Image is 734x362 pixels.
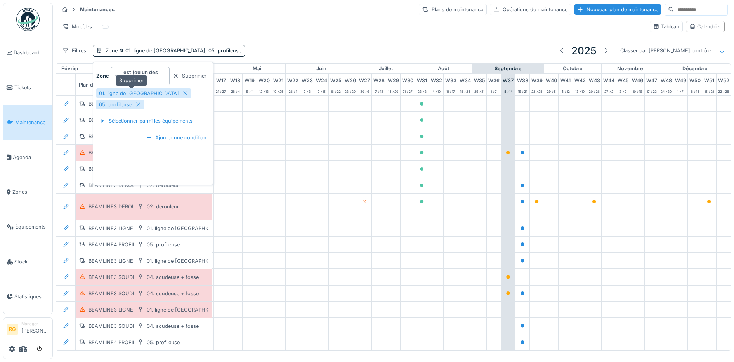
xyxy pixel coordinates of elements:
[300,74,314,86] div: W 23
[343,74,357,86] div: W 26
[42,64,99,74] div: février
[501,86,515,95] div: 8 -> 14
[228,74,242,86] div: W 18
[717,74,731,86] div: W 52
[143,132,210,143] div: Ajouter une condition
[77,6,118,13] strong: Maintenances
[544,86,558,95] div: 29 -> 5
[170,71,210,81] div: Supprimer
[515,86,529,95] div: 15 -> 21
[88,274,219,281] div: BEAMLINE3 SOUDEUSE+FOSSE POH HEBDOMADAIRE
[487,74,501,86] div: W 36
[559,86,573,95] div: 6 -> 12
[357,74,371,86] div: W 27
[573,86,587,95] div: 13 -> 19
[372,74,386,86] div: W 28
[659,86,673,95] div: 24 -> 30
[487,86,501,95] div: 1 -> 7
[88,116,188,124] div: BEAMLINE3 PLANNEUR POH BIMESTRIEL
[99,90,179,97] div: 01. ligne de [GEOGRAPHIC_DATA]
[444,86,458,95] div: 11 -> 17
[123,69,166,83] strong: est (ou un des enfants)
[106,47,241,54] div: Zone
[88,225,210,232] div: BEAMLINE3 LIGNEDEBOBINAGE POH JOURNALIER
[587,74,601,86] div: W 43
[300,86,314,95] div: 2 -> 8
[116,75,147,86] div: Supprimer
[659,64,731,74] div: décembre
[530,74,544,86] div: W 39
[444,74,458,86] div: W 33
[118,48,241,54] span: 01. ligne de [GEOGRAPHIC_DATA], 05. profileuse
[314,74,328,86] div: W 24
[88,100,210,107] div: BEAMLINE3 VDECHARGEMENT POH TRIMESTRIEL
[147,306,227,314] div: 01. ligne de [GEOGRAPHIC_DATA]
[490,4,571,15] div: Opérations de maintenance
[630,74,644,86] div: W 46
[386,74,400,86] div: W 29
[99,101,132,108] div: 05. profileuse
[717,86,731,95] div: 22 -> 28
[587,86,601,95] div: 20 -> 26
[14,84,49,91] span: Tickets
[147,257,227,265] div: 01. ligne de [GEOGRAPHIC_DATA]
[472,74,486,86] div: W 35
[88,133,191,140] div: BEAMLINE3 PLANNEUR POH TRIMESTRIEL
[415,86,429,95] div: 28 -> 3
[357,86,371,95] div: 30 -> 6
[76,74,153,95] div: Plan de maintenance
[329,86,343,95] div: 16 -> 22
[59,21,95,32] div: Modèles
[286,86,300,95] div: 26 -> 1
[415,74,429,86] div: W 31
[702,86,716,95] div: 15 -> 21
[314,86,328,95] div: 9 -> 15
[458,86,472,95] div: 18 -> 24
[88,322,211,330] div: BEAMLINE3 SOUDEUSE+FOSSE POH TRIMESTRIEL
[147,182,179,189] div: 02. derouleur
[96,116,196,126] div: Sélectionner parmi les équipements
[147,339,180,346] div: 05. profileuse
[616,74,630,86] div: W 45
[630,86,644,95] div: 10 -> 16
[559,74,573,86] div: W 41
[602,86,616,95] div: 27 -> 2
[214,86,228,95] div: 21 -> 27
[419,4,487,15] div: Plans de maintenance
[243,74,257,86] div: W 19
[571,45,597,57] h3: 2025
[645,86,659,95] div: 17 -> 23
[147,274,199,281] div: 04. soudeuse + fosse
[257,86,271,95] div: 12 -> 18
[401,86,415,95] div: 21 -> 27
[659,74,673,86] div: W 48
[243,86,257,95] div: 5 -> 11
[257,74,271,86] div: W 20
[59,45,90,56] div: Filtres
[617,45,715,56] div: Classer par [PERSON_NAME] contrôle
[14,293,49,300] span: Statistiques
[544,64,601,74] div: octobre
[14,258,49,265] span: Stock
[357,64,415,74] div: juillet
[14,49,49,56] span: Dashboard
[88,149,208,156] div: BEAMLINE3 VDECHARGEMENT POH SEMESTRIEL
[147,203,179,210] div: 02. derouleur
[15,119,49,126] span: Maintenance
[228,86,242,95] div: 28 -> 4
[88,203,194,210] div: BEAMLINE3 DEROULEUR POH TRIMESTRIEL
[458,74,472,86] div: W 34
[645,74,659,86] div: W 47
[415,64,472,74] div: août
[286,64,357,74] div: juin
[88,306,217,314] div: BEAMLINE3 LIGNEDEDEBOBINAGE POH TRIMESTRIEL
[15,223,49,230] span: Équipements
[372,86,386,95] div: 7 -> 13
[147,322,199,330] div: 04. soudeuse + fosse
[429,74,443,86] div: W 32
[702,74,716,86] div: W 51
[88,182,207,189] div: BEAMLINE3 DEROULEUR POH BIHEBDOMADAIRE
[530,86,544,95] div: 22 -> 28
[286,74,300,86] div: W 22
[88,339,203,346] div: BEAMLINE4 PROFILEUSE POH HEBDOMADAIRE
